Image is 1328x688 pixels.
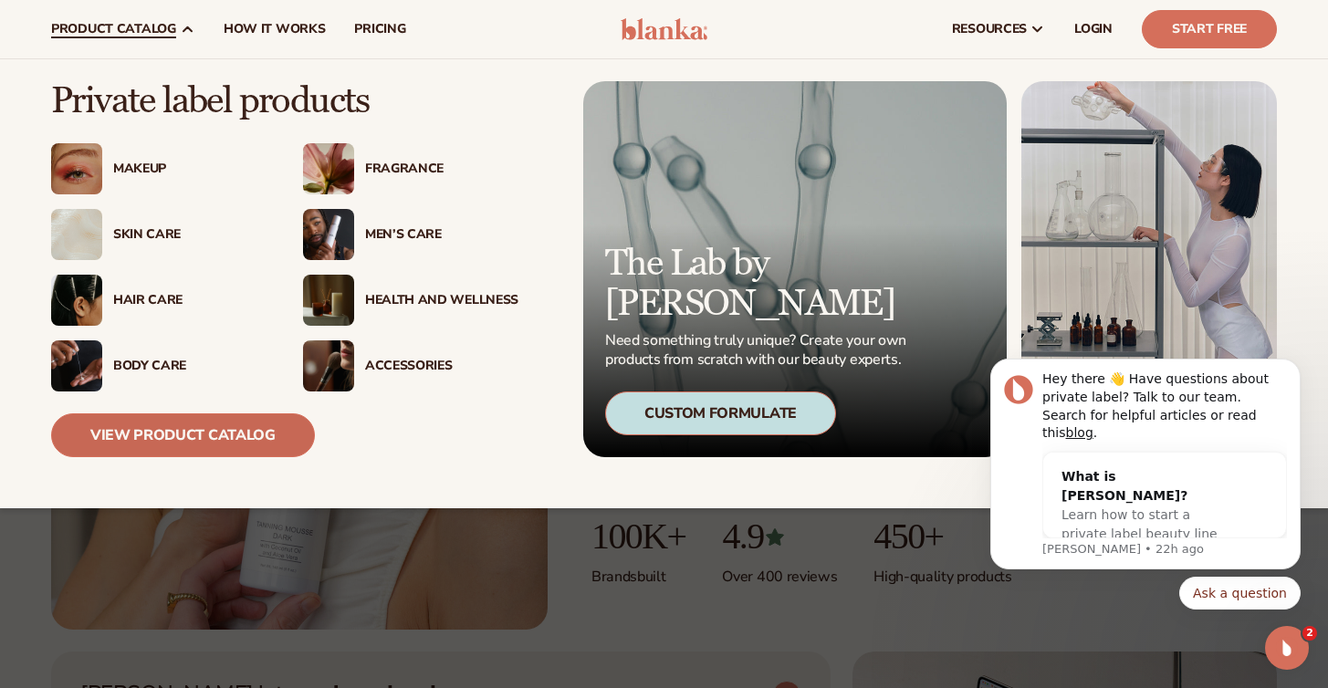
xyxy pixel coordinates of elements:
a: Female with glitter eye makeup. Makeup [51,143,267,194]
span: pricing [354,22,405,36]
p: Private label products [51,81,518,121]
a: Male holding moisturizer bottle. Men’s Care [303,209,518,260]
div: Fragrance [365,162,518,177]
img: Female in lab with equipment. [1021,81,1277,457]
span: LOGIN [1074,22,1113,36]
span: product catalog [51,22,176,36]
div: Accessories [365,359,518,374]
img: Pink blooming flower. [303,143,354,194]
img: Female hair pulled back with clips. [51,275,102,326]
img: Male holding moisturizer bottle. [303,209,354,260]
iframe: Intercom notifications message [963,317,1328,639]
div: Body Care [113,359,267,374]
div: Skin Care [113,227,267,243]
div: Makeup [113,162,267,177]
p: Need something truly unique? Create your own products from scratch with our beauty experts. [605,331,912,370]
a: Microscopic product formula. The Lab by [PERSON_NAME] Need something truly unique? Create your ow... [583,81,1007,457]
a: Female with makeup brush. Accessories [303,340,518,391]
a: View Product Catalog [51,413,315,457]
iframe: Intercom live chat [1265,626,1309,670]
img: Cream moisturizer swatch. [51,209,102,260]
a: Start Free [1142,10,1277,48]
img: Male hand applying moisturizer. [51,340,102,391]
img: logo [621,18,707,40]
img: Female with glitter eye makeup. [51,143,102,194]
div: Hair Care [113,293,267,308]
img: Candles and incense on table. [303,275,354,326]
span: resources [952,22,1027,36]
span: 2 [1302,626,1317,641]
a: Cream moisturizer swatch. Skin Care [51,209,267,260]
a: Pink blooming flower. Fragrance [303,143,518,194]
a: Candles and incense on table. Health And Wellness [303,275,518,326]
div: Men’s Care [365,227,518,243]
a: Male hand applying moisturizer. Body Care [51,340,267,391]
img: Female with makeup brush. [303,340,354,391]
a: Female hair pulled back with clips. Hair Care [51,275,267,326]
p: The Lab by [PERSON_NAME] [605,244,912,324]
div: Custom Formulate [605,391,836,435]
span: How It Works [224,22,326,36]
div: Health And Wellness [365,293,518,308]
